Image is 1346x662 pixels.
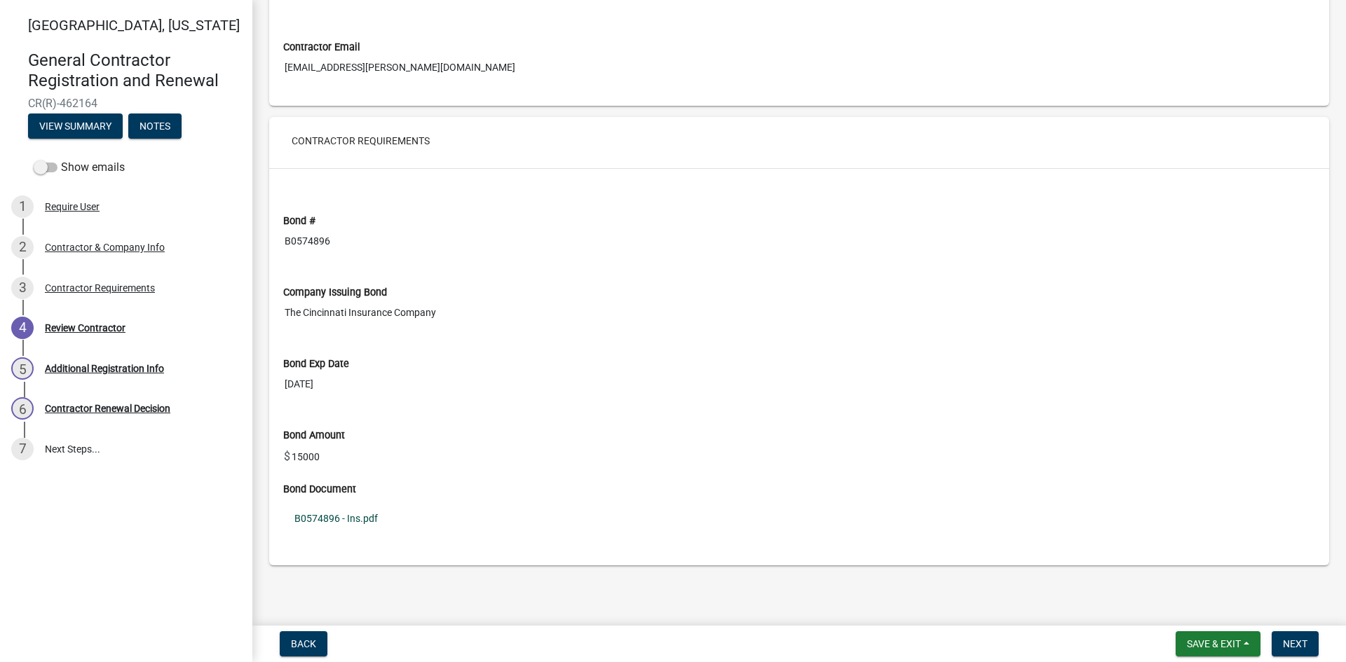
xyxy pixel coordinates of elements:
[280,128,441,153] button: Contractor Requirements
[45,283,155,293] div: Contractor Requirements
[45,364,164,373] div: Additional Registration Info
[45,404,170,413] div: Contractor Renewal Decision
[283,485,356,495] label: Bond Document
[1187,638,1241,649] span: Save & Exit
[283,359,349,369] label: Bond Exp Date
[11,357,34,380] div: 5
[28,113,123,139] button: View Summary
[28,17,240,34] span: [GEOGRAPHIC_DATA], [US_STATE]
[280,631,327,656] button: Back
[1272,631,1319,656] button: Next
[1283,638,1307,649] span: Next
[11,397,34,420] div: 6
[11,317,34,339] div: 4
[291,638,316,649] span: Back
[11,438,34,460] div: 7
[283,431,345,441] label: Bond Amount
[28,121,123,132] wm-modal-confirm: Summary
[283,216,315,226] label: Bond #
[283,288,387,298] label: Company Issuing Bond
[11,277,34,299] div: 3
[34,159,125,176] label: Show emails
[283,443,291,471] span: $
[128,113,182,139] button: Notes
[128,121,182,132] wm-modal-confirm: Notes
[1176,631,1260,656] button: Save & Exit
[45,242,165,252] div: Contractor & Company Info
[11,236,34,258] div: 2
[283,43,360,53] label: Contractor Email
[28,97,224,110] span: CR(R)-462164
[45,323,125,333] div: Review Contractor
[283,502,1315,535] a: B0574896 - Ins.pdf
[28,50,241,91] h4: General Contractor Registration and Renewal
[45,202,100,212] div: Require User
[11,195,34,218] div: 1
